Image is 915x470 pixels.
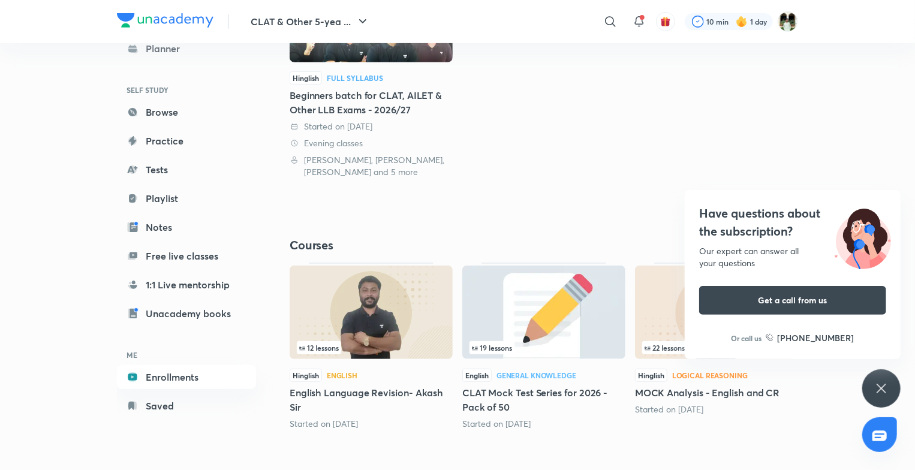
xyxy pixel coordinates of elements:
div: infocontainer [642,341,791,354]
a: 1:1 Live mentorship [117,273,256,297]
a: Free live classes [117,244,256,268]
div: infocontainer [297,341,446,354]
h4: Have questions about the subscription? [699,204,886,240]
div: infocontainer [469,341,618,354]
span: Hinglish [290,71,322,85]
a: Saved [117,394,256,418]
a: Enrollments [117,365,256,389]
a: Tests [117,158,256,182]
span: Hinglish [290,369,322,382]
img: avatar [660,16,671,27]
button: CLAT & Other 5-yea ... [243,10,377,34]
button: Get a call from us [699,286,886,315]
div: Started on 12 Dec 2024 [290,120,453,132]
div: Kriti Singh, Shikha Puri, Akash Richhariya and 5 more [290,154,453,178]
img: check rounded [692,16,704,28]
span: 12 lessons [299,344,339,351]
img: Thumbnail [290,266,453,359]
div: MOCK Analysis - English and CR [635,263,798,415]
div: Full Syllabus [327,74,383,82]
h6: ME [117,345,256,365]
div: English [327,372,357,379]
span: Hinglish [635,369,667,382]
a: [PHONE_NUMBER] [766,332,854,344]
a: Practice [117,129,256,153]
h4: Courses [290,237,544,253]
h5: English Language Revision- Akash Sir [290,385,453,414]
img: Company Logo [117,13,213,28]
a: Notes [117,215,256,239]
div: Beginners batch for CLAT, AILET & Other LLB Exams - 2026/27 [290,88,453,117]
div: Logical Reasoning [672,372,748,379]
p: Or call us [732,333,762,344]
div: English Language Revision- Akash Sir [290,263,453,429]
div: infosection [469,341,618,354]
img: ttu_illustration_new.svg [825,204,901,269]
div: Started on Aug 17 [290,418,453,430]
div: CLAT Mock Test Series for 2026 - Pack of 50 [462,263,625,429]
img: streak [736,16,748,28]
div: left [469,341,618,354]
div: General Knowledge [496,372,576,379]
div: Our expert can answer all your questions [699,245,886,269]
a: Unacademy books [117,302,256,326]
span: 22 lessons [645,344,685,351]
div: Started on Jul 21 [635,403,798,415]
a: Playlist [117,186,256,210]
div: left [297,341,446,354]
span: English [462,369,492,382]
img: amit [778,11,798,32]
h6: [PHONE_NUMBER] [778,332,854,344]
h5: CLAT Mock Test Series for 2026 - Pack of 50 [462,385,625,414]
a: Company Logo [117,13,213,31]
h5: MOCK Analysis - English and CR [635,385,798,400]
div: Evening classes [290,137,453,149]
button: avatar [656,12,675,31]
div: Started on Apr 12 [462,418,625,430]
div: infosection [297,341,446,354]
img: Thumbnail [462,266,625,359]
span: 19 lessons [472,344,512,351]
h6: SELF STUDY [117,80,256,100]
div: infosection [642,341,791,354]
div: left [642,341,791,354]
img: Thumbnail [635,266,798,359]
a: Planner [117,37,256,61]
a: Browse [117,100,256,124]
